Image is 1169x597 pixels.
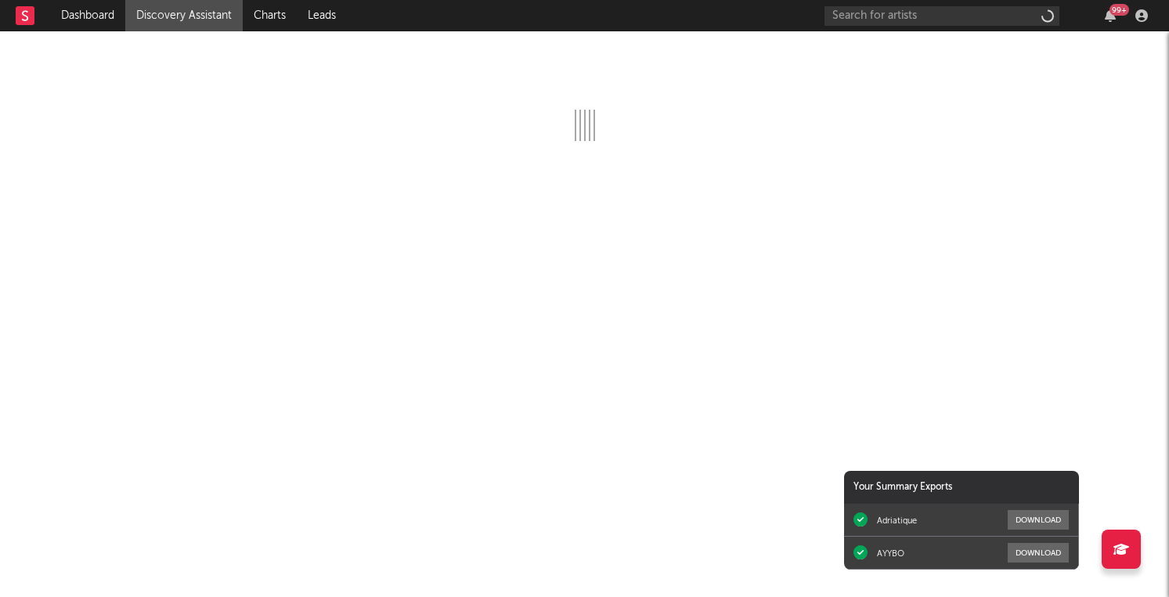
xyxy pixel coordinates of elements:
[1105,9,1116,22] button: 99+
[1109,4,1129,16] div: 99 +
[1008,510,1069,530] button: Download
[824,6,1059,26] input: Search for artists
[877,548,904,559] div: AYYBO
[844,471,1079,504] div: Your Summary Exports
[877,515,917,526] div: Adriatique
[1008,543,1069,563] button: Download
